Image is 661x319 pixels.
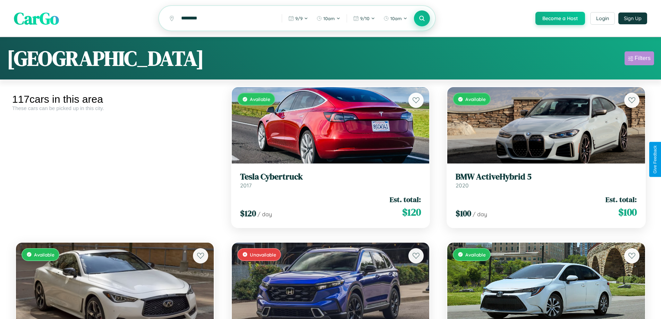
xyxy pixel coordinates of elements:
span: $ 100 [456,208,471,219]
span: $ 100 [618,205,637,219]
button: Login [590,12,615,25]
span: CarGo [14,7,59,30]
span: 10am [390,16,402,21]
span: Est. total: [605,194,637,204]
span: $ 120 [240,208,256,219]
span: / day [473,211,487,218]
div: Give Feedback [653,145,658,174]
span: / day [257,211,272,218]
span: Unavailable [250,252,276,258]
span: 2017 [240,182,252,189]
span: Available [34,252,54,258]
div: 117 cars in this area [12,93,218,105]
span: Est. total: [390,194,421,204]
span: 9 / 10 [360,16,370,21]
span: 10am [323,16,335,21]
button: 9/9 [285,13,312,24]
div: Filters [635,55,651,62]
button: Become a Host [535,12,585,25]
h3: BMW ActiveHybrid 5 [456,172,637,182]
span: 2020 [456,182,469,189]
button: Filters [625,51,654,65]
button: 10am [313,13,344,24]
span: 9 / 9 [295,16,303,21]
a: Tesla Cybertruck2017 [240,172,421,189]
button: 9/10 [350,13,379,24]
span: Available [465,252,486,258]
div: These cars can be picked up in this city. [12,105,218,111]
span: Available [465,96,486,102]
h1: [GEOGRAPHIC_DATA] [7,44,204,73]
a: BMW ActiveHybrid 52020 [456,172,637,189]
button: 10am [380,13,411,24]
h3: Tesla Cybertruck [240,172,421,182]
button: Sign Up [618,12,647,24]
span: Available [250,96,270,102]
span: $ 120 [402,205,421,219]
